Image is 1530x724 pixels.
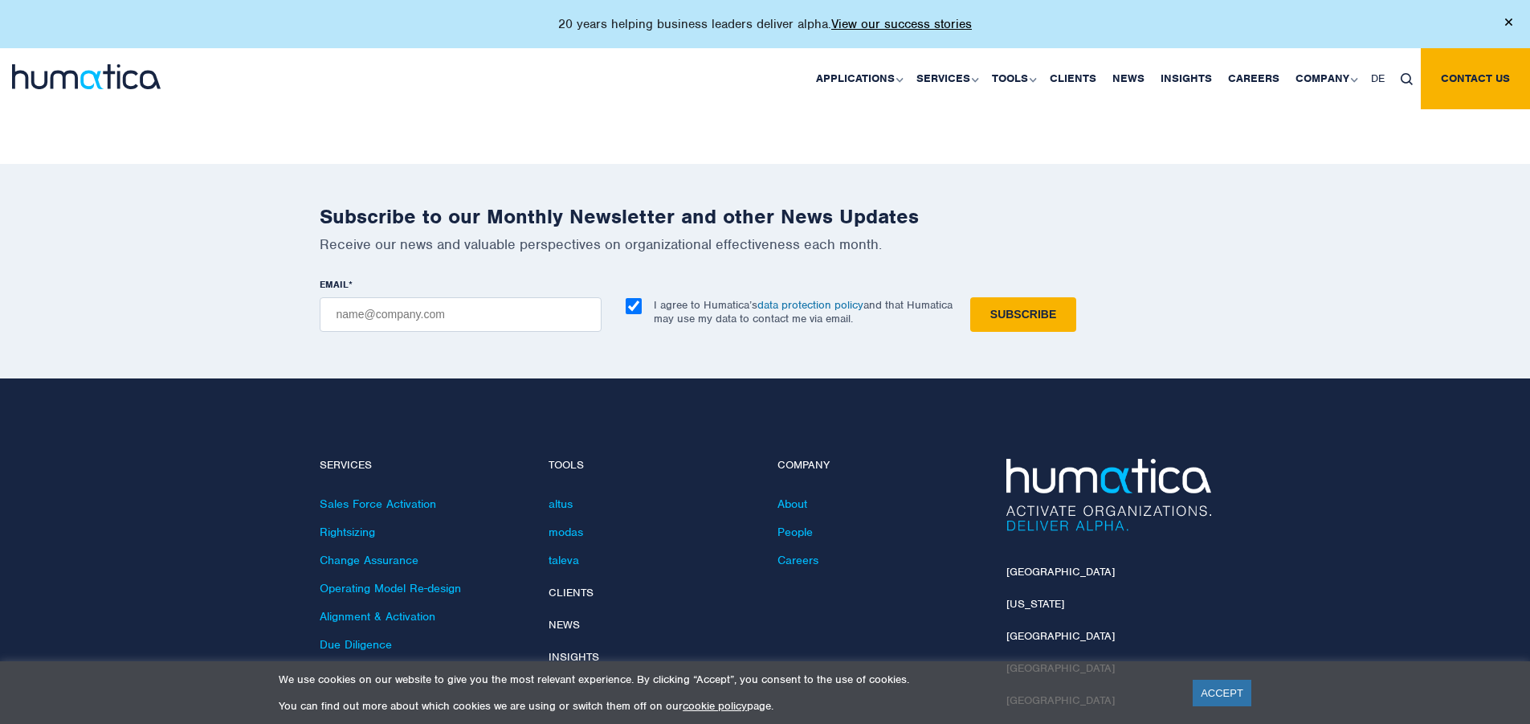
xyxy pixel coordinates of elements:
[320,525,375,539] a: Rightsizing
[1193,680,1251,706] a: ACCEPT
[320,459,524,472] h4: Services
[831,16,972,32] a: View our success stories
[549,586,594,599] a: Clients
[320,235,1211,253] p: Receive our news and valuable perspectives on organizational effectiveness each month.
[1153,48,1220,109] a: Insights
[320,637,392,652] a: Due Diligence
[320,553,418,567] a: Change Assurance
[1006,597,1064,611] a: [US_STATE]
[558,16,972,32] p: 20 years helping business leaders deliver alpha.
[1104,48,1153,109] a: News
[908,48,984,109] a: Services
[320,581,461,595] a: Operating Model Re-design
[12,64,161,89] img: logo
[549,650,599,664] a: Insights
[1287,48,1363,109] a: Company
[549,459,753,472] h4: Tools
[777,553,818,567] a: Careers
[320,278,349,291] span: EMAIL
[549,618,580,632] a: News
[1421,48,1530,109] a: Contact us
[1042,48,1104,109] a: Clients
[279,699,1173,713] p: You can find out more about which cookies we are using or switch them off on our page.
[777,497,807,511] a: About
[1220,48,1287,109] a: Careers
[683,699,747,713] a: cookie policy
[1006,459,1211,531] img: Humatica
[626,298,642,314] input: I agree to Humatica’sdata protection policyand that Humatica may use my data to contact me via em...
[970,297,1076,332] input: Subscribe
[1371,72,1385,85] span: DE
[1363,48,1393,109] a: DE
[549,497,573,511] a: altus
[1401,73,1413,85] img: search_icon
[320,297,602,332] input: name@company.com
[984,48,1042,109] a: Tools
[549,525,583,539] a: modas
[320,609,435,624] a: Alignment & Activation
[654,298,953,325] p: I agree to Humatica’s and that Humatica may use my data to contact me via email.
[549,553,579,567] a: taleva
[808,48,908,109] a: Applications
[777,525,813,539] a: People
[1006,629,1115,643] a: [GEOGRAPHIC_DATA]
[777,459,982,472] h4: Company
[320,204,1211,229] h2: Subscribe to our Monthly Newsletter and other News Updates
[757,298,863,312] a: data protection policy
[279,673,1173,686] p: We use cookies on our website to give you the most relevant experience. By clicking “Accept”, you...
[1006,565,1115,579] a: [GEOGRAPHIC_DATA]
[320,497,436,511] a: Sales Force Activation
